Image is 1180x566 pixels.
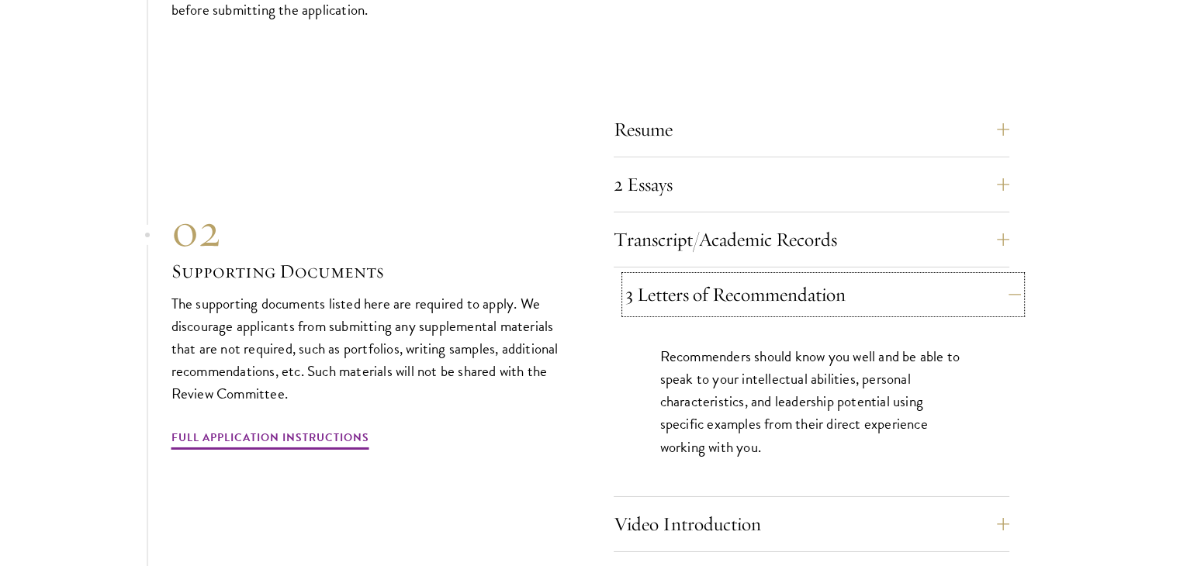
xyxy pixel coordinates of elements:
[614,166,1009,203] button: 2 Essays
[171,292,567,405] p: The supporting documents listed here are required to apply. We discourage applicants from submitt...
[614,506,1009,543] button: Video Introduction
[171,258,567,285] h3: Supporting Documents
[660,345,963,457] p: Recommenders should know you well and be able to speak to your intellectual abilities, personal c...
[614,111,1009,148] button: Resume
[614,221,1009,258] button: Transcript/Academic Records
[625,276,1021,313] button: 3 Letters of Recommendation
[171,428,369,452] a: Full Application Instructions
[171,202,567,258] div: 02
